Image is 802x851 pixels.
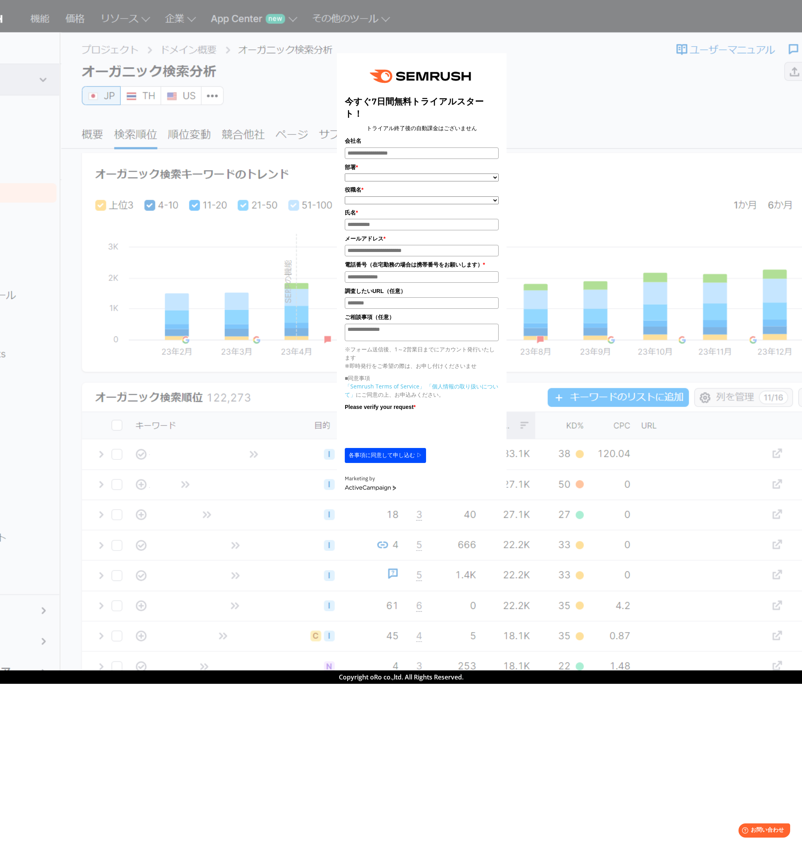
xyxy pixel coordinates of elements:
span: Copyright oRo co.,ltd. All Rights Reserved. [339,673,464,681]
img: e6a379fe-ca9f-484e-8561-e79cf3a04b3f.png [364,61,479,91]
p: にご同意の上、お申込みください。 [345,382,499,399]
button: 各事項に同意して申し込む ▷ [345,448,426,463]
a: 「個人情報の取り扱いについて」 [345,383,498,398]
iframe: Help widget launcher [732,820,793,842]
center: トライアル終了後の自動課金はございません [345,124,499,133]
div: Marketing by [345,475,499,483]
label: ご相談事項（任意） [345,313,499,321]
label: 会社名 [345,136,499,145]
p: ※フォーム送信後、1～2営業日までにアカウント発行いたします ※即時発行をご希望の際は、お申し付けくださいませ [345,345,499,370]
label: 電話番号（在宅勤務の場合は携帯番号をお願いします） [345,260,499,269]
label: Please verify your request [345,403,499,411]
a: 「Semrush Terms of Service」 [345,383,425,390]
iframe: reCAPTCHA [345,413,465,444]
label: 役職名 [345,185,499,194]
label: 部署 [345,163,499,172]
label: 氏名 [345,208,499,217]
title: 今すぐ7日間無料トライアルスタート！ [345,95,499,120]
p: ■同意事項 [345,374,499,382]
label: メールアドレス [345,234,499,243]
label: 調査したいURL（任意） [345,287,499,295]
